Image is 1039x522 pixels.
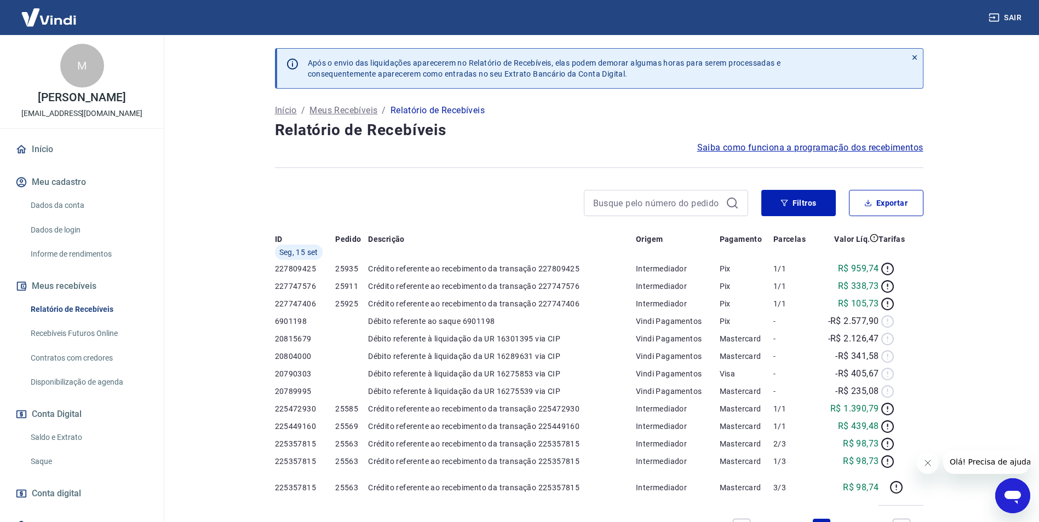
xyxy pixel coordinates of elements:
[943,450,1030,474] iframe: Mensagem da empresa
[26,243,151,265] a: Informe de rendimentos
[636,403,719,414] p: Intermediador
[275,482,336,493] p: 225357815
[368,263,636,274] p: Crédito referente ao recebimento da transação 227809425
[593,195,721,211] input: Busque pelo número do pedido
[773,316,814,327] p: -
[773,351,814,362] p: -
[828,315,879,328] p: -R$ 2.577,90
[275,368,336,379] p: 20790303
[38,92,125,103] p: [PERSON_NAME]
[636,333,719,344] p: Vindi Pagamentos
[368,234,405,245] p: Descrição
[26,450,151,473] a: Saque
[335,438,368,449] p: 25563
[835,385,879,398] p: -R$ 235,08
[368,456,636,467] p: Crédito referente ao recebimento da transação 225357815
[773,368,814,379] p: -
[773,386,814,397] p: -
[275,456,336,467] p: 225357815
[275,316,336,327] p: 6901198
[382,104,386,117] p: /
[773,234,806,245] p: Parcelas
[720,263,773,274] p: Pix
[720,368,773,379] p: Visa
[773,403,814,414] p: 1/1
[26,219,151,241] a: Dados de login
[335,298,368,309] p: 25925
[636,298,719,309] p: Intermediador
[309,104,377,117] a: Meus Recebíveis
[773,482,814,493] p: 3/3
[275,104,297,117] a: Início
[636,263,719,274] p: Intermediador
[368,333,636,344] p: Débito referente à liquidação da UR 16301395 via CIP
[368,298,636,309] p: Crédito referente ao recebimento da transação 227747406
[720,386,773,397] p: Mastercard
[13,170,151,194] button: Meu cadastro
[275,281,336,292] p: 227747576
[301,104,305,117] p: /
[26,194,151,217] a: Dados da conta
[773,333,814,344] p: -
[335,281,368,292] p: 25911
[838,280,879,293] p: R$ 338,73
[13,402,151,426] button: Conta Digital
[13,274,151,298] button: Meus recebíveis
[720,421,773,432] p: Mastercard
[720,234,762,245] p: Pagamento
[843,455,879,468] p: R$ 98,73
[368,482,636,493] p: Crédito referente ao recebimento da transação 225357815
[720,482,773,493] p: Mastercard
[636,368,719,379] p: Vindi Pagamentos
[835,367,879,380] p: -R$ 405,67
[275,438,336,449] p: 225357815
[26,371,151,393] a: Disponibilização de agenda
[26,426,151,449] a: Saldo e Extrato
[60,44,104,88] div: M
[697,141,923,154] a: Saiba como funciona a programação dos recebimentos
[13,1,84,34] img: Vindi
[32,486,81,501] span: Conta digital
[368,403,636,414] p: Crédito referente ao recebimento da transação 225472930
[843,481,879,494] p: R$ 98,74
[636,386,719,397] p: Vindi Pagamentos
[636,482,719,493] p: Intermediador
[843,437,879,450] p: R$ 98,73
[636,316,719,327] p: Vindi Pagamentos
[720,281,773,292] p: Pix
[335,263,368,274] p: 25935
[773,281,814,292] p: 1/1
[917,452,939,474] iframe: Fechar mensagem
[995,478,1030,513] iframe: Botão para abrir a janela de mensagens
[279,247,318,258] span: Seg, 15 set
[720,456,773,467] p: Mastercard
[275,351,336,362] p: 20804000
[636,234,663,245] p: Origem
[828,332,879,345] p: -R$ 2.126,47
[636,438,719,449] p: Intermediador
[636,421,719,432] p: Intermediador
[838,420,879,433] p: R$ 439,48
[773,438,814,449] p: 2/3
[838,297,879,310] p: R$ 105,73
[830,402,879,415] p: R$ 1.390,79
[335,421,368,432] p: 25569
[26,322,151,345] a: Recebíveis Futuros Online
[13,482,151,506] a: Conta digital
[275,263,336,274] p: 227809425
[368,281,636,292] p: Crédito referente ao recebimento da transação 227747576
[838,262,879,275] p: R$ 959,74
[7,8,92,16] span: Olá! Precisa de ajuda?
[773,263,814,274] p: 1/1
[335,403,368,414] p: 25585
[720,351,773,362] p: Mastercard
[720,333,773,344] p: Mastercard
[368,368,636,379] p: Débito referente à liquidação da UR 16275853 via CIP
[335,456,368,467] p: 25563
[368,351,636,362] p: Débito referente à liquidação da UR 16289631 via CIP
[26,347,151,369] a: Contratos com credores
[879,234,905,245] p: Tarifas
